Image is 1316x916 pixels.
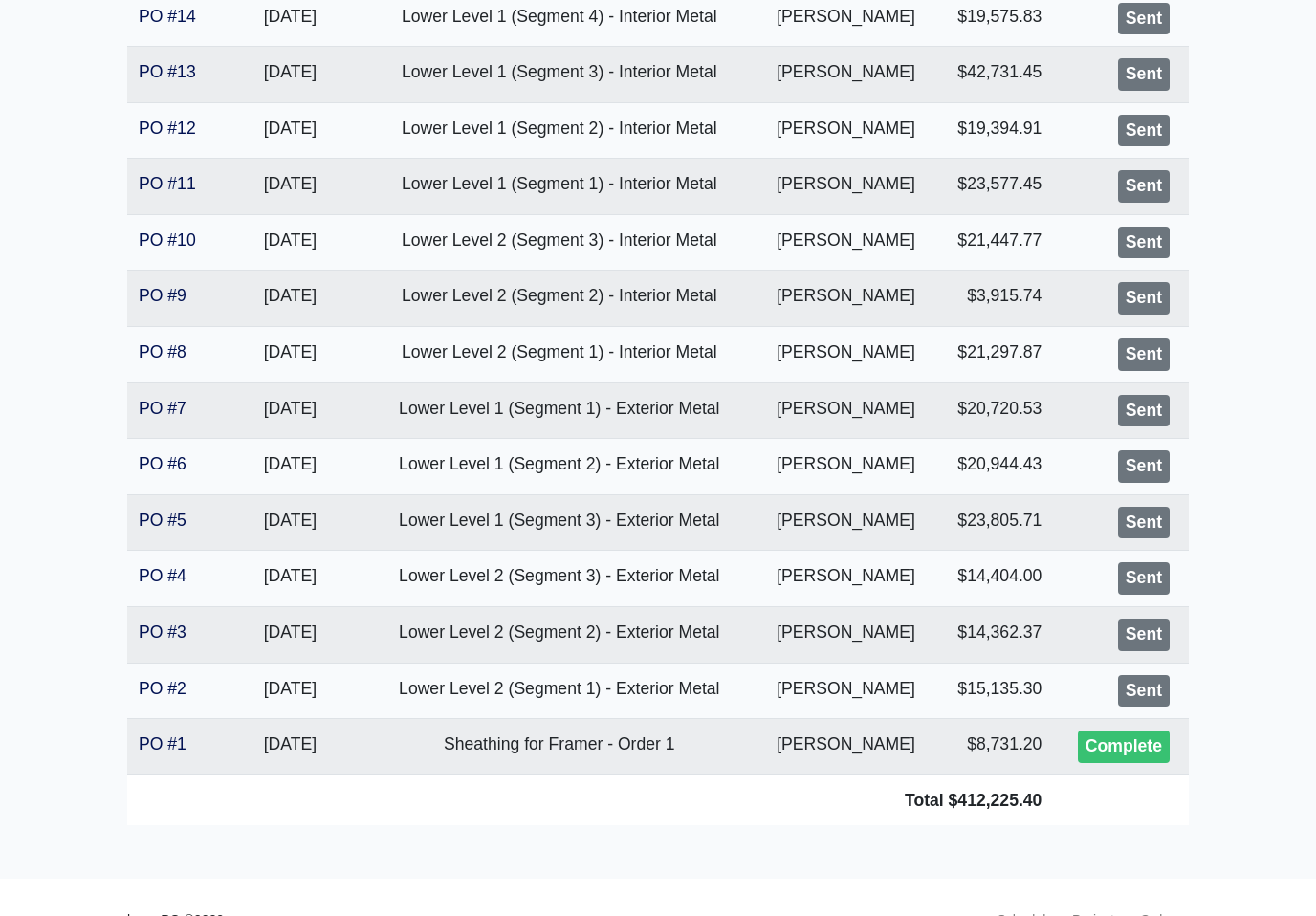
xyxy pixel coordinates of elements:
td: Lower Level 1 (Segment 3) - Interior Metal [362,47,757,103]
td: [DATE] [219,494,362,551]
div: Sent [1118,58,1170,91]
td: [PERSON_NAME] [757,439,934,495]
div: Sent [1118,562,1170,595]
td: Lower Level 1 (Segment 2) - Exterior Metal [362,439,757,495]
a: PO #10 [139,230,196,250]
td: $21,447.77 [935,214,1054,271]
a: PO #5 [139,511,186,530]
td: [PERSON_NAME] [757,663,934,719]
td: [DATE] [219,47,362,103]
div: Sent [1118,450,1170,483]
td: $23,805.71 [935,494,1054,551]
td: [PERSON_NAME] [757,327,934,383]
td: Lower Level 2 (Segment 1) - Exterior Metal [362,663,757,719]
div: Sent [1118,115,1170,147]
td: $19,394.91 [935,102,1054,159]
td: $15,135.30 [935,663,1054,719]
td: [DATE] [219,551,362,607]
td: [DATE] [219,214,362,271]
div: Sent [1118,338,1170,371]
td: [PERSON_NAME] [757,102,934,159]
td: $20,720.53 [935,382,1054,439]
td: Sheathing for Framer - Order 1 [362,719,757,775]
td: [DATE] [219,382,362,439]
td: $3,915.74 [935,271,1054,327]
a: PO #7 [139,399,186,418]
td: $42,731.45 [935,47,1054,103]
div: Sent [1118,227,1170,259]
div: Sent [1118,395,1170,427]
a: PO #8 [139,342,186,361]
td: Total $412,225.40 [127,774,1053,825]
td: [PERSON_NAME] [757,551,934,607]
a: PO #9 [139,286,186,305]
td: Lower Level 2 (Segment 2) - Exterior Metal [362,607,757,664]
td: [PERSON_NAME] [757,47,934,103]
td: Lower Level 2 (Segment 3) - Exterior Metal [362,551,757,607]
a: PO #1 [139,734,186,753]
div: Sent [1118,619,1170,651]
td: Lower Level 2 (Segment 1) - Interior Metal [362,327,757,383]
td: Lower Level 2 (Segment 2) - Interior Metal [362,271,757,327]
td: [DATE] [219,102,362,159]
td: $14,362.37 [935,607,1054,664]
div: Sent [1118,507,1170,539]
div: Complete [1078,731,1170,763]
td: Lower Level 2 (Segment 3) - Interior Metal [362,214,757,271]
td: [PERSON_NAME] [757,494,934,551]
a: PO #14 [139,7,196,26]
td: [DATE] [219,663,362,719]
td: [DATE] [219,719,362,775]
a: PO #2 [139,679,186,698]
div: Sent [1118,170,1170,203]
td: [DATE] [219,327,362,383]
td: Lower Level 1 (Segment 1) - Exterior Metal [362,382,757,439]
a: PO #12 [139,119,196,138]
td: $8,731.20 [935,719,1054,775]
td: [PERSON_NAME] [757,159,934,215]
td: $14,404.00 [935,551,1054,607]
td: [PERSON_NAME] [757,214,934,271]
a: PO #13 [139,62,196,81]
td: [DATE] [219,271,362,327]
a: PO #3 [139,622,186,642]
td: [DATE] [219,439,362,495]
a: PO #4 [139,566,186,585]
td: [PERSON_NAME] [757,719,934,775]
td: [PERSON_NAME] [757,382,934,439]
div: Sent [1118,3,1170,35]
td: [PERSON_NAME] [757,271,934,327]
td: [DATE] [219,159,362,215]
td: Lower Level 1 (Segment 3) - Exterior Metal [362,494,757,551]
td: Lower Level 1 (Segment 1) - Interior Metal [362,159,757,215]
a: PO #6 [139,454,186,473]
div: Sent [1118,675,1170,708]
td: $20,944.43 [935,439,1054,495]
td: [DATE] [219,607,362,664]
td: Lower Level 1 (Segment 2) - Interior Metal [362,102,757,159]
td: $23,577.45 [935,159,1054,215]
td: $21,297.87 [935,327,1054,383]
a: PO #11 [139,174,196,193]
td: [PERSON_NAME] [757,607,934,664]
div: Sent [1118,282,1170,315]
